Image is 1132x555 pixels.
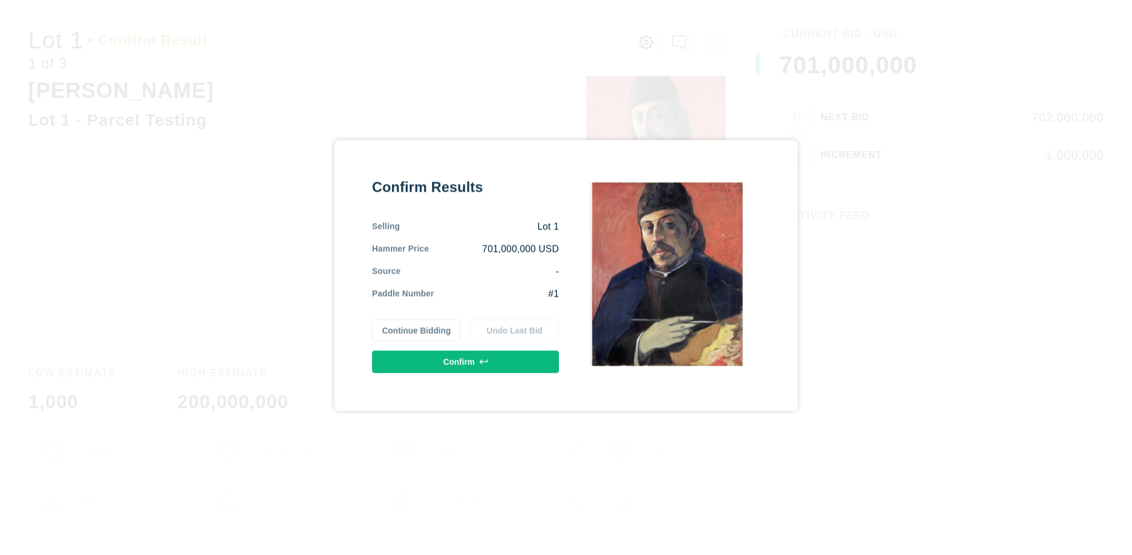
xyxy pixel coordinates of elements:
[372,222,400,235] div: Selling
[429,245,559,258] div: 701,000,000 USD
[401,267,559,280] div: -
[372,267,401,280] div: Source
[372,290,434,303] div: Paddle Number
[470,321,559,344] button: Undo Last Bid
[372,321,461,344] button: Continue Bidding
[400,222,559,235] div: Lot 1
[372,180,559,199] div: Confirm Results
[434,290,559,303] div: #1
[372,353,559,375] button: Confirm
[372,245,429,258] div: Hammer Price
